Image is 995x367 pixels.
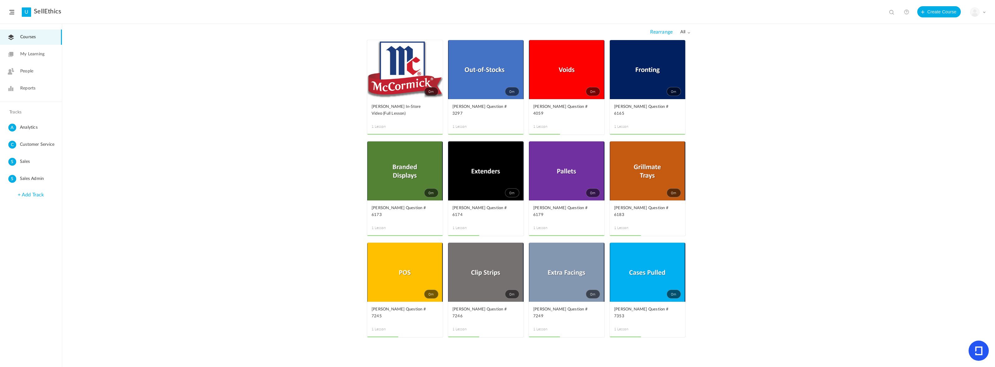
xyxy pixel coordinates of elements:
[372,205,429,218] span: [PERSON_NAME] Question # 6173
[20,158,59,166] span: Sales
[424,290,438,299] span: 0m
[34,8,61,15] a: SellEthics
[20,175,59,183] span: Sales Admin
[529,141,604,200] a: 0m
[586,290,600,299] span: 0m
[8,124,16,132] cite: A
[917,6,961,17] button: Create Course
[610,141,685,200] a: 0m
[610,243,685,302] a: 0m
[452,225,486,231] span: 1 Lesson
[586,87,600,96] span: 0m
[452,306,510,320] span: [PERSON_NAME] Question # 7246
[614,205,681,219] a: [PERSON_NAME] Question # 6183
[452,205,519,219] a: [PERSON_NAME] Question # 6174
[372,205,438,219] a: [PERSON_NAME] Question # 6173
[586,188,600,197] span: 0m
[9,110,51,115] h4: Tracks
[614,326,648,332] span: 1 Lesson
[614,306,672,320] span: [PERSON_NAME] Question # 7353
[505,188,519,197] span: 0m
[20,51,44,57] span: My Learning
[614,205,672,218] span: [PERSON_NAME] Question # 6183
[452,103,510,117] span: [PERSON_NAME] Question # 3297
[452,306,519,320] a: [PERSON_NAME] Question # 7246
[20,141,59,149] span: Customer Service
[372,225,405,231] span: 1 Lesson
[8,175,16,183] cite: S
[372,326,405,332] span: 1 Lesson
[452,103,519,117] a: [PERSON_NAME] Question # 3297
[505,87,519,96] span: 0m
[650,29,673,35] span: Rearrange
[20,34,36,40] span: Courses
[372,306,429,320] span: [PERSON_NAME] Question # 7245
[533,205,591,218] span: [PERSON_NAME] Question # 6179
[8,158,16,166] cite: S
[424,87,438,96] span: 0m
[505,290,519,299] span: 0m
[424,188,438,197] span: 0m
[18,192,44,197] a: + Add Track
[529,243,604,302] a: 0m
[667,290,681,299] span: 0m
[533,326,567,332] span: 1 Lesson
[533,124,567,129] span: 1 Lesson
[533,103,591,117] span: [PERSON_NAME] Question # 4059
[372,103,429,117] span: [PERSON_NAME] In-Store Video (Full Lesson)
[614,124,648,129] span: 1 Lesson
[448,243,524,302] a: 0m
[452,205,510,218] span: [PERSON_NAME] Question # 6174
[614,306,681,320] a: [PERSON_NAME] Question # 7353
[610,40,685,99] a: 0m
[667,87,681,96] span: 0m
[20,85,35,92] span: Reports
[367,243,443,302] a: 0m
[452,326,486,332] span: 1 Lesson
[20,68,33,75] span: People
[533,306,591,320] span: [PERSON_NAME] Question # 7249
[452,124,486,129] span: 1 Lesson
[8,141,16,149] cite: C
[367,40,443,99] a: 0m
[533,306,600,320] a: [PERSON_NAME] Question # 7249
[372,103,438,117] a: [PERSON_NAME] In-Store Video (Full Lesson)
[448,141,524,200] a: 0m
[448,40,524,99] a: 0m
[533,103,600,117] a: [PERSON_NAME] Question # 4059
[372,306,438,320] a: [PERSON_NAME] Question # 7245
[529,40,604,99] a: 0m
[533,225,567,231] span: 1 Lesson
[614,103,672,117] span: [PERSON_NAME] Question # 6165
[367,141,443,200] a: 0m
[680,30,690,35] span: all
[22,7,31,17] a: U
[20,124,59,131] span: Analytics
[372,124,405,129] span: 1 Lesson
[533,205,600,219] a: [PERSON_NAME] Question # 6179
[667,188,681,197] span: 0m
[614,225,648,231] span: 1 Lesson
[970,8,979,16] img: user-image.png
[614,103,681,117] a: [PERSON_NAME] Question # 6165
